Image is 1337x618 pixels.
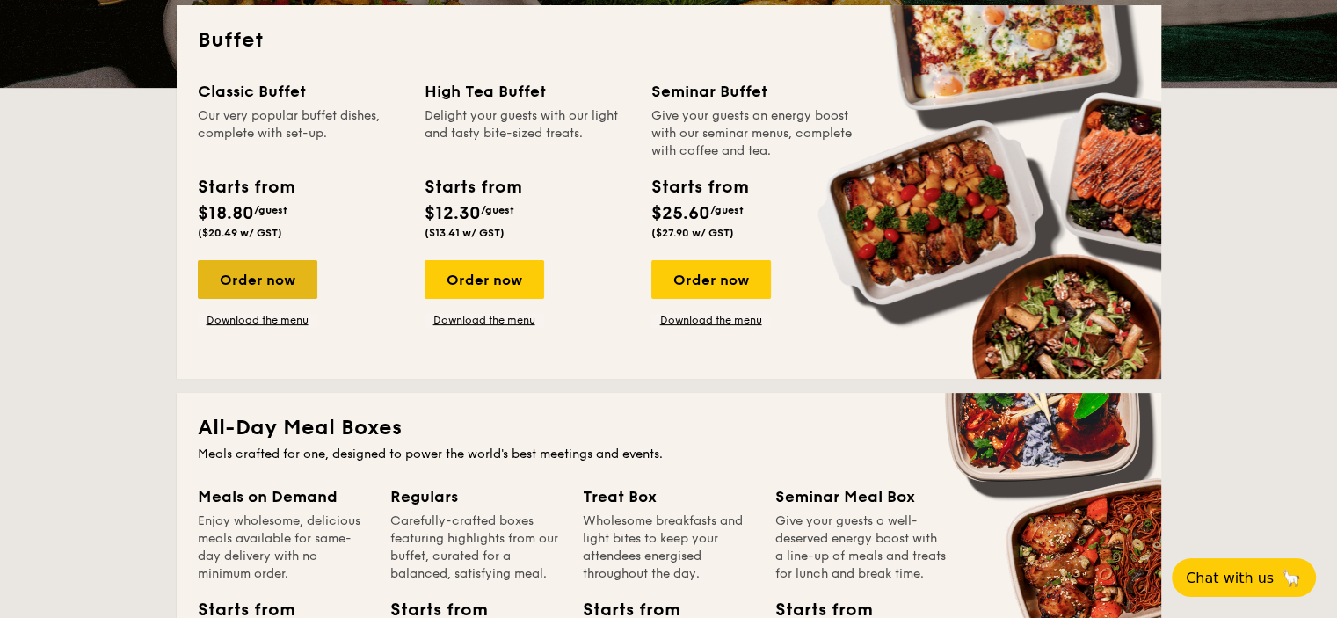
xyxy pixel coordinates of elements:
div: Order now [198,260,317,299]
span: /guest [254,204,287,216]
div: Classic Buffet [198,79,403,104]
div: Treat Box [583,484,754,509]
div: Starts from [651,174,747,200]
span: /guest [710,204,744,216]
div: Give your guests an energy boost with our seminar menus, complete with coffee and tea. [651,107,857,160]
a: Download the menu [198,313,317,327]
h2: All-Day Meal Boxes [198,414,1140,442]
div: Order now [425,260,544,299]
span: $12.30 [425,203,481,224]
span: Chat with us [1186,570,1274,586]
div: Order now [651,260,771,299]
a: Download the menu [651,313,771,327]
span: /guest [481,204,514,216]
div: Wholesome breakfasts and light bites to keep your attendees energised throughout the day. [583,513,754,583]
span: $18.80 [198,203,254,224]
div: High Tea Buffet [425,79,630,104]
div: Our very popular buffet dishes, complete with set-up. [198,107,403,160]
div: Enjoy wholesome, delicious meals available for same-day delivery with no minimum order. [198,513,369,583]
div: Carefully-crafted boxes featuring highlights from our buffet, curated for a balanced, satisfying ... [390,513,562,583]
div: Meals on Demand [198,484,369,509]
div: Delight your guests with our light and tasty bite-sized treats. [425,107,630,160]
span: ($13.41 w/ GST) [425,227,505,239]
div: Regulars [390,484,562,509]
div: Give your guests a well-deserved energy boost with a line-up of meals and treats for lunch and br... [775,513,947,583]
span: $25.60 [651,203,710,224]
span: ($27.90 w/ GST) [651,227,734,239]
div: Starts from [198,174,294,200]
span: 🦙 [1281,568,1302,588]
div: Meals crafted for one, designed to power the world's best meetings and events. [198,446,1140,463]
span: ($20.49 w/ GST) [198,227,282,239]
div: Seminar Buffet [651,79,857,104]
a: Download the menu [425,313,544,327]
h2: Buffet [198,26,1140,55]
div: Starts from [425,174,520,200]
div: Seminar Meal Box [775,484,947,509]
button: Chat with us🦙 [1172,558,1316,597]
